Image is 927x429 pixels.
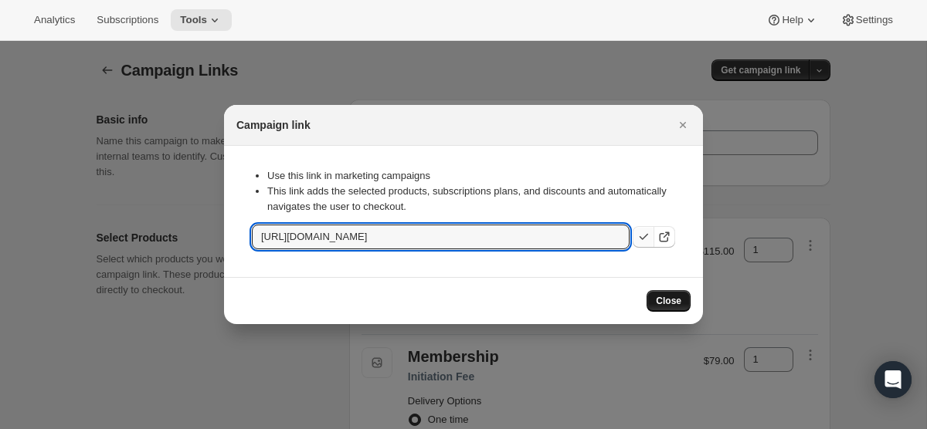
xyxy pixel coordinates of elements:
span: Help [782,14,803,26]
div: Open Intercom Messenger [874,361,912,398]
span: Subscriptions [97,14,158,26]
li: This link adds the selected products, subscriptions plans, and discounts and automatically naviga... [267,184,675,214]
button: Subscriptions [87,9,168,31]
span: Settings [856,14,893,26]
button: Close [672,114,694,136]
button: Help [757,9,827,31]
button: Tools [171,9,232,31]
button: Analytics [25,9,84,31]
span: Analytics [34,14,75,26]
h2: Campaign link [236,117,311,133]
span: Tools [180,14,207,26]
button: Settings [831,9,902,31]
span: Close [656,295,681,307]
button: Close [647,290,691,312]
li: Use this link in marketing campaigns [267,168,675,184]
